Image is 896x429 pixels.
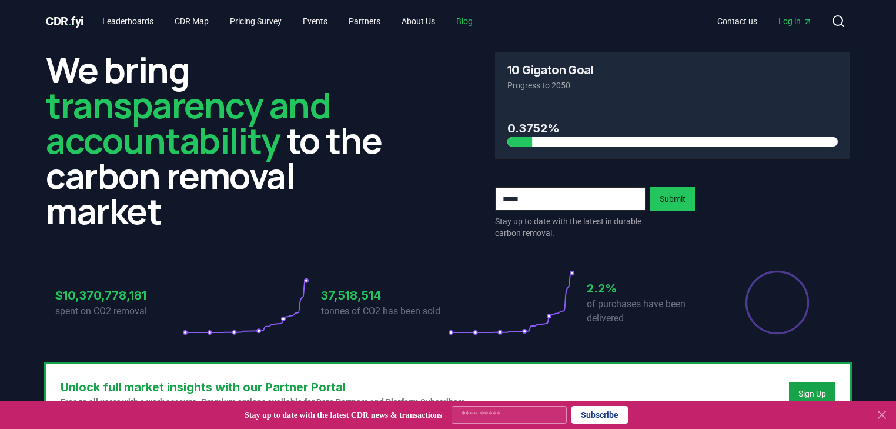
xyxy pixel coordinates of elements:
h3: 10 Gigaton Goal [507,64,593,76]
h3: Unlock full market insights with our Partner Portal [61,378,467,396]
span: transparency and accountability [46,81,330,164]
p: Progress to 2050 [507,79,838,91]
button: Sign Up [789,382,835,405]
a: About Us [392,11,444,32]
a: CDR Map [165,11,218,32]
div: Percentage of sales delivered [744,270,810,335]
a: Blog [447,11,482,32]
h3: 37,518,514 [321,287,448,304]
a: Leaderboards [93,11,163,32]
h3: 0.3752% [507,119,838,137]
p: spent on CO2 removal [55,304,182,318]
a: Events [293,11,337,32]
span: CDR fyi [46,14,83,28]
a: Log in [769,11,822,32]
h3: $10,370,778,181 [55,287,182,304]
p: Free to all users with a work account. Premium options available for Data Partners and Platform S... [61,396,467,408]
p: of purchases have been delivered [587,297,714,325]
p: tonnes of CO2 has been sold [321,304,448,318]
nav: Main [93,11,482,32]
p: Stay up to date with the latest in durable carbon removal. [495,215,646,239]
h3: 2.2% [587,280,714,297]
span: Log in [778,15,813,27]
a: Contact us [708,11,767,32]
h2: We bring to the carbon removal market [46,52,401,228]
span: . [68,14,72,28]
a: Sign Up [798,388,826,400]
a: Partners [339,11,390,32]
a: CDR.fyi [46,13,83,29]
a: Pricing Survey [220,11,291,32]
button: Submit [650,187,695,211]
nav: Main [708,11,822,32]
